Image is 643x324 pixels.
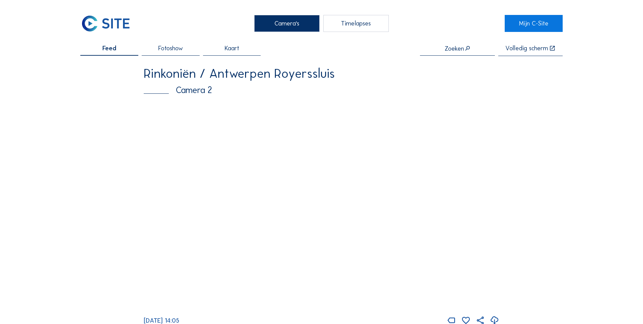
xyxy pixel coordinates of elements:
[80,15,131,32] img: C-SITE Logo
[323,15,389,32] div: Timelapses
[102,45,116,52] span: Feed
[505,45,548,52] div: Volledig scherm
[144,86,499,94] div: Camera 2
[144,102,499,311] img: Image
[80,15,138,32] a: C-SITE Logo
[254,15,320,32] div: Camera's
[505,15,563,32] a: Mijn C-Site
[144,67,499,80] div: Rinkoniën / Antwerpen Royerssluis
[225,45,239,52] span: Kaart
[158,45,183,52] span: Fotoshow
